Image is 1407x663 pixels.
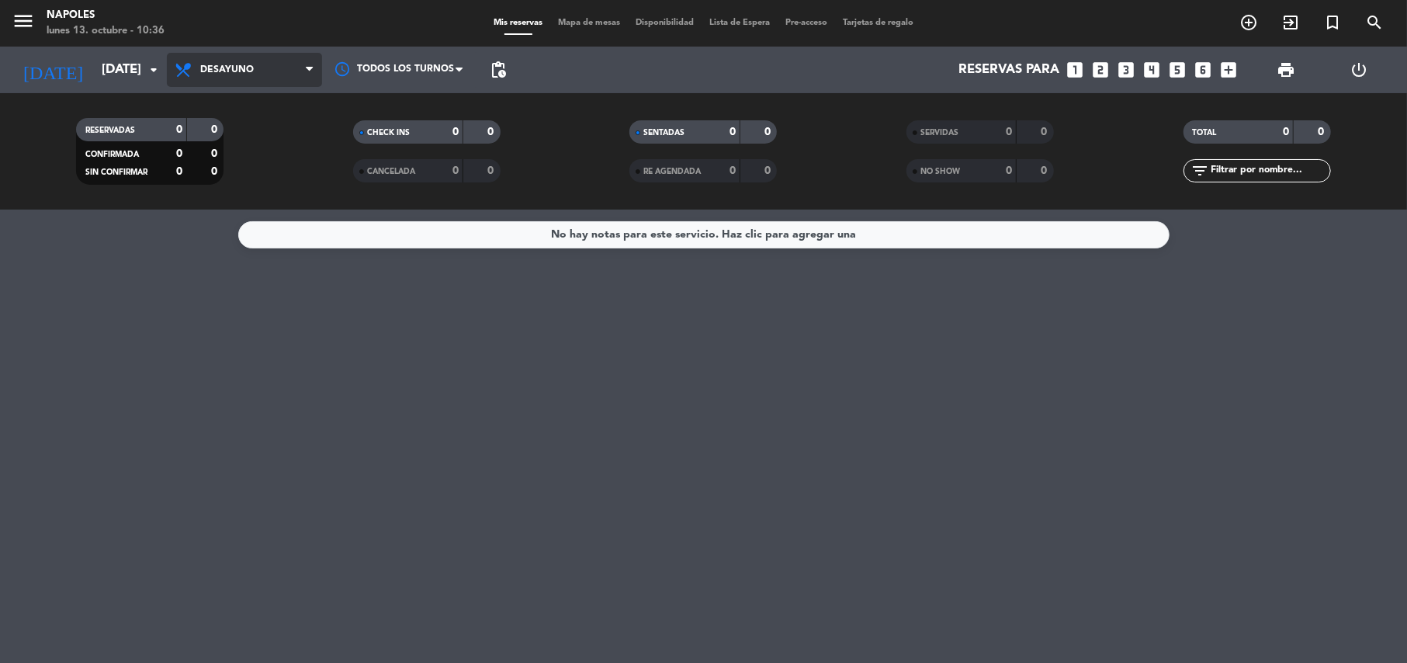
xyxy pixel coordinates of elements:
span: Tarjetas de regalo [835,19,921,27]
span: CONFIRMADA [85,151,139,158]
i: filter_list [1191,161,1210,180]
span: Pre-acceso [778,19,835,27]
span: RESERVADAS [85,127,135,134]
strong: 0 [452,165,459,176]
strong: 0 [487,165,497,176]
i: power_settings_new [1350,61,1368,79]
strong: 0 [452,127,459,137]
i: search [1365,13,1384,32]
span: SERVIDAS [920,129,958,137]
i: arrow_drop_down [144,61,163,79]
input: Filtrar por nombre... [1210,162,1330,179]
strong: 0 [1006,127,1012,137]
strong: 0 [729,165,736,176]
i: looks_5 [1167,60,1187,80]
strong: 0 [211,148,220,159]
i: [DATE] [12,53,94,87]
span: RE AGENDADA [643,168,701,175]
strong: 0 [176,148,182,159]
strong: 0 [211,166,220,177]
span: NO SHOW [920,168,960,175]
i: add_box [1218,60,1239,80]
i: add_circle_outline [1239,13,1258,32]
strong: 0 [764,127,774,137]
strong: 0 [1318,127,1327,137]
i: looks_4 [1142,60,1162,80]
div: LOG OUT [1322,47,1395,93]
i: menu [12,9,35,33]
button: menu [12,9,35,38]
strong: 0 [176,166,182,177]
span: print [1277,61,1295,79]
span: Mapa de mesas [550,19,628,27]
strong: 0 [764,165,774,176]
i: looks_two [1090,60,1111,80]
span: SENTADAS [643,129,684,137]
div: No hay notas para este servicio. Haz clic para agregar una [551,226,856,244]
strong: 0 [1041,127,1051,137]
span: CANCELADA [367,168,415,175]
i: turned_in_not [1323,13,1342,32]
span: Mis reservas [486,19,550,27]
span: TOTAL [1193,129,1217,137]
span: pending_actions [489,61,508,79]
span: Desayuno [200,64,254,75]
strong: 0 [729,127,736,137]
div: lunes 13. octubre - 10:36 [47,23,165,39]
strong: 0 [487,127,497,137]
span: SIN CONFIRMAR [85,168,147,176]
strong: 0 [176,124,182,135]
span: Lista de Espera [702,19,778,27]
strong: 0 [1041,165,1051,176]
i: exit_to_app [1281,13,1300,32]
div: Napoles [47,8,165,23]
span: CHECK INS [367,129,410,137]
span: Disponibilidad [628,19,702,27]
span: Reservas para [958,63,1059,78]
i: looks_3 [1116,60,1136,80]
strong: 0 [1006,165,1012,176]
strong: 0 [211,124,220,135]
i: looks_one [1065,60,1085,80]
strong: 0 [1283,127,1289,137]
i: looks_6 [1193,60,1213,80]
